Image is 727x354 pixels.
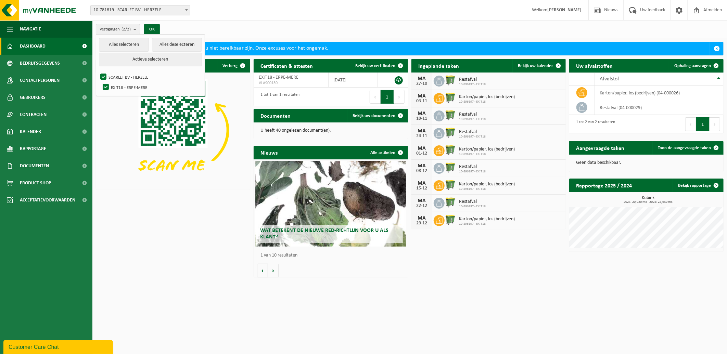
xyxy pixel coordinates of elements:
[20,157,49,174] span: Documenten
[20,174,51,192] span: Product Shop
[99,53,202,66] button: Actieve selecteren
[573,196,724,204] h3: Kubiek
[20,38,46,55] span: Dashboard
[710,117,720,131] button: Next
[415,198,429,204] div: MA
[445,92,456,104] img: WB-0770-HPE-GN-50
[415,204,429,208] div: 22-12
[152,38,202,52] button: Alles deselecteren
[673,179,723,192] a: Bekijk rapportage
[459,199,486,205] span: Restafval
[595,86,724,100] td: karton/papier, los (bedrijven) (04-000026)
[255,161,407,247] a: Wat betekent de nieuwe RED-richtlijn voor u als klant?
[459,222,515,226] span: 10-896197 - EXIT18
[355,64,395,68] span: Bekijk uw certificaten
[20,123,41,140] span: Kalender
[96,73,250,188] img: Download de VHEPlus App
[20,72,60,89] span: Contactpersonen
[669,59,723,73] a: Ophaling aanvragen
[459,77,486,82] span: Restafval
[254,109,297,122] h2: Documenten
[459,135,486,139] span: 10-896197 - EXIT18
[459,217,515,222] span: Karton/papier, los (bedrijven)
[96,24,140,34] button: Vestigingen(2/2)
[365,146,407,159] a: Alle artikelen
[257,264,268,277] button: Vorige
[394,90,405,104] button: Next
[415,99,429,104] div: 03-11
[459,187,515,191] span: 10-896197 - EXIT18
[260,253,405,258] p: 1 van 10 resultaten
[90,5,190,15] span: 10-781819 - SCARLET BV - HERZELE
[459,112,486,117] span: Restafval
[569,141,631,154] h2: Aangevraagde taken
[459,129,486,135] span: Restafval
[573,200,724,204] span: 2024: 20,020 m3 - 2025: 24,640 m3
[20,192,75,209] span: Acceptatievoorwaarden
[20,140,46,157] span: Rapportage
[445,75,456,86] img: WB-0770-HPE-GN-50
[222,64,238,68] span: Verberg
[260,228,389,240] span: Wat betekent de nieuwe RED-richtlijn voor u als klant?
[91,5,190,15] span: 10-781819 - SCARLET BV - HERZELE
[257,89,299,104] div: 1 tot 1 van 1 resultaten
[569,179,639,192] h2: Rapportage 2025 / 2024
[445,162,456,173] img: WB-0770-HPE-GN-50
[415,81,429,86] div: 27-10
[459,152,515,156] span: 10-896197 - EXIT18
[415,128,429,134] div: MA
[674,64,711,68] span: Ophaling aanvragen
[411,59,466,72] h2: Ingeplande taken
[696,117,710,131] button: 1
[459,170,486,174] span: 10-896197 - EXIT18
[350,59,407,73] a: Bekijk uw certificaten
[576,160,717,165] p: Geen data beschikbaar.
[381,90,394,104] button: 1
[415,181,429,186] div: MA
[445,109,456,121] img: WB-0770-HPE-GN-50
[547,8,582,13] strong: [PERSON_NAME]
[459,94,515,100] span: Karton/papier, los (bedrijven)
[370,90,381,104] button: Previous
[415,169,429,173] div: 08-12
[415,151,429,156] div: 01-12
[595,100,724,115] td: restafval (04-000029)
[415,221,429,226] div: 29-12
[268,264,279,277] button: Volgende
[20,21,41,38] span: Navigatie
[259,75,298,80] span: EXIT18 - ERPE-MERE
[415,215,429,221] div: MA
[459,164,486,170] span: Restafval
[100,24,131,35] span: Vestigingen
[260,128,401,133] p: U heeft 40 ongelezen document(en).
[658,146,711,150] span: Toon de aangevraagde taken
[254,59,320,72] h2: Certificaten & attesten
[415,163,429,169] div: MA
[415,116,429,121] div: 10-11
[459,82,486,87] span: 10-896197 - EXIT18
[415,111,429,116] div: MA
[217,59,250,73] button: Verberg
[144,24,160,35] button: OK
[101,82,202,92] label: EXIT18 - ERPE-MERE
[569,59,620,72] h2: Uw afvalstoffen
[259,80,323,86] span: VLA900130
[445,214,456,226] img: WB-0770-HPE-GN-50
[445,197,456,208] img: WB-0770-HPE-GN-50
[20,55,60,72] span: Bedrijfsgegevens
[652,141,723,155] a: Toon de aangevraagde taken
[99,72,202,82] label: SCARLET BV - HERZELE
[329,73,378,88] td: [DATE]
[415,134,429,139] div: 24-11
[459,182,515,187] span: Karton/papier, los (bedrijven)
[415,146,429,151] div: MA
[3,339,114,354] iframe: chat widget
[122,27,131,31] count: (2/2)
[415,93,429,99] div: MA
[459,100,515,104] span: 10-896197 - EXIT18
[109,42,710,55] div: Deze avond zal MyVanheede van 18u tot 21u niet bereikbaar zijn. Onze excuses voor het ongemak.
[20,106,47,123] span: Contracten
[20,89,46,106] span: Gebruikers
[445,127,456,139] img: WB-0770-HPE-GN-50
